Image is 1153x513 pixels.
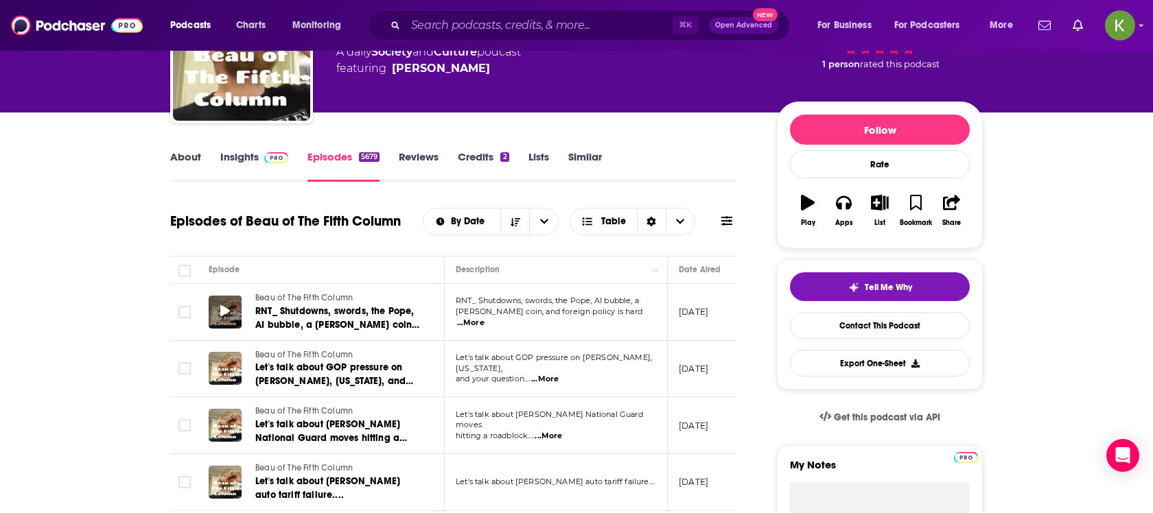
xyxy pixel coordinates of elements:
span: Let's talk about GOP pressure on [PERSON_NAME], [US_STATE], [456,353,652,373]
button: open menu [529,208,558,235]
div: Share [942,219,961,227]
button: open menu [808,14,889,36]
span: For Podcasters [894,16,960,35]
span: Logged in as kiana38691 [1105,10,1135,40]
button: open menu [423,217,501,226]
div: Date Aired [679,261,721,278]
img: Podchaser - Follow, Share and Rate Podcasts [11,12,143,38]
img: User Profile [1105,10,1135,40]
a: Show notifications dropdown [1067,14,1088,37]
span: Monitoring [292,16,341,35]
div: A daily podcast [336,44,521,77]
button: List [862,186,898,235]
a: Contact This Podcast [790,312,970,339]
span: New [753,8,778,21]
span: Beau of The Fifth Column [255,463,353,473]
div: Sort Direction [637,208,666,235]
span: ...More [457,318,485,329]
span: Let's talk about [PERSON_NAME] National Guard moves [456,409,643,430]
button: tell me why sparkleTell Me Why [790,272,970,301]
a: Beau of The Fifth Column [255,292,420,305]
button: open menu [980,14,1030,36]
span: rated this podcast [860,59,940,69]
p: [DATE] [679,420,708,431]
div: Description [456,261,500,278]
span: Toggle select row [178,362,191,374]
div: List [874,219,885,227]
label: My Notes [790,458,970,482]
span: RNT_ Shutdowns, swords, the Pope, AI bubble, a [456,296,639,305]
a: InsightsPodchaser Pro [220,150,288,182]
span: Tell Me Why [865,282,912,293]
span: For Business [817,16,872,35]
a: Show notifications dropdown [1033,14,1056,37]
button: Follow [790,115,970,145]
button: Play [790,186,826,235]
div: Rate [790,150,970,178]
button: Choose View [570,208,695,235]
a: Reviews [399,150,439,182]
span: Get this podcast via API [834,411,940,423]
a: Culture [434,45,477,58]
span: Toggle select row [178,419,191,431]
button: open menu [161,14,229,36]
h2: Choose List sort [423,208,559,235]
button: open menu [283,14,359,36]
span: [PERSON_NAME] coin, and foreign policy is hard [456,307,642,316]
button: Sort Direction [500,208,529,235]
span: By Date [451,217,489,226]
div: 2 [500,152,509,162]
a: Lists [528,150,549,182]
button: Share [934,186,970,235]
button: Column Actions [648,262,664,278]
img: tell me why sparkle [848,282,859,293]
p: [DATE] [679,306,708,318]
a: Beau of The Fifth Column [255,405,420,418]
span: ...More [535,431,562,442]
a: Get this podcast via API [808,401,951,434]
a: About [170,150,201,182]
span: Toggle select row [178,476,191,488]
span: Beau of The Fifth Column [255,350,353,359]
span: Beau of The Fifth Column [255,293,353,302]
a: Society [371,45,412,58]
span: and [412,45,434,58]
span: ⌘ K [673,16,698,34]
h1: Episodes of Beau of The Fifth Column [170,213,401,230]
span: 1 person [822,59,860,69]
span: Let's talk about [PERSON_NAME] National Guard moves hitting a roadblock.... [255,418,407,457]
button: Show profile menu [1105,10,1135,40]
a: Justin King [392,60,490,77]
button: Open AdvancedNew [709,17,778,34]
span: More [990,16,1013,35]
span: and your question.... [456,374,531,383]
span: Beau of The Fifth Column [255,406,353,416]
a: RNT_ Shutdowns, swords, the Pope, AI bubble, a [PERSON_NAME] coin, and foreign policy is hard [255,305,420,332]
a: Episodes5679 [307,150,380,182]
a: Let's talk about [PERSON_NAME] National Guard moves hitting a roadblock.... [255,418,420,445]
a: Pro website [954,450,978,463]
span: hitting a roadblock.... [456,431,534,440]
span: ...More [531,374,559,385]
a: Let's talk about GOP pressure on [PERSON_NAME], [US_STATE], and your question.... [255,361,420,388]
span: Podcasts [170,16,211,35]
div: Bookmark [900,219,932,227]
span: Open Advanced [715,22,772,29]
a: Beau of The Fifth Column [255,349,420,361]
a: Similar [568,150,602,182]
div: Play [801,219,815,227]
div: Open Intercom Messenger [1106,439,1139,472]
span: Charts [236,16,266,35]
span: Let's talk about GOP pressure on [PERSON_NAME], [US_STATE], and your question.... [255,361,413,401]
span: Let's talk about [PERSON_NAME] auto tariff failure.... [456,477,655,486]
button: Export One-Sheet [790,350,970,377]
span: featuring [336,60,521,77]
div: Episode [209,261,240,278]
a: Charts [227,14,274,36]
button: Bookmark [898,186,933,235]
div: Search podcasts, credits, & more... [381,10,803,41]
a: Beau of The Fifth Column [255,462,420,475]
img: Podchaser Pro [264,152,288,163]
button: Apps [826,186,861,235]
